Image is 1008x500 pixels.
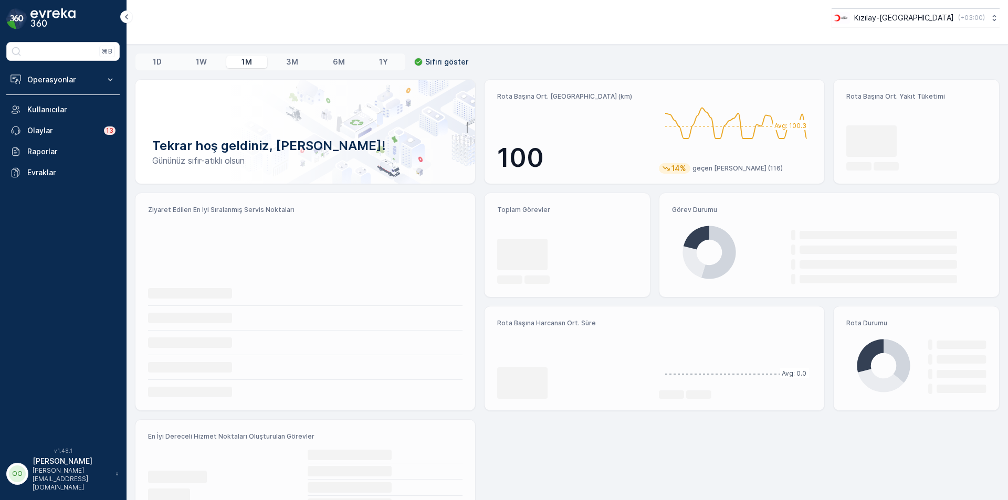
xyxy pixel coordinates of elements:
[497,92,650,101] p: Rota Başına Ort. [GEOGRAPHIC_DATA] (km)
[6,8,27,29] img: logo
[27,167,115,178] p: Evraklar
[6,448,120,454] span: v 1.48.1
[148,206,463,214] p: Ziyaret Edilen En İyi Sıralanmış Servis Noktaları
[286,57,298,67] p: 3M
[846,319,986,327] p: Rota Durumu
[832,8,1000,27] button: Kızılay-[GEOGRAPHIC_DATA](+03:00)
[6,141,120,162] a: Raporlar
[33,466,110,492] p: [PERSON_NAME][EMAIL_ADDRESS][DOMAIN_NAME]
[425,57,468,67] p: Sıfırı göster
[692,164,783,173] p: geçen [PERSON_NAME] (116)
[672,206,986,214] p: Görev Durumu
[241,57,252,67] p: 1M
[832,12,850,24] img: k%C4%B1z%C4%B1lay.png
[6,162,120,183] a: Evraklar
[27,146,115,157] p: Raporlar
[958,14,985,22] p: ( +03:00 )
[379,57,388,67] p: 1Y
[27,125,98,136] p: Olaylar
[106,126,113,135] p: 13
[6,69,120,90] button: Operasyonlar
[27,75,99,85] p: Operasyonlar
[9,465,26,482] div: OO
[196,57,207,67] p: 1W
[670,163,687,174] p: 14%
[854,13,954,23] p: Kızılay-[GEOGRAPHIC_DATA]
[497,206,637,214] p: Toplam Görevler
[102,47,112,56] p: ⌘B
[153,57,162,67] p: 1D
[152,154,458,167] p: Gününüz sıfır-atıklı olsun
[33,456,110,466] p: [PERSON_NAME]
[6,120,120,141] a: Olaylar13
[497,319,650,327] p: Rota Başına Harcanan Ort. Süre
[333,57,345,67] p: 6M
[6,456,120,492] button: OO[PERSON_NAME][PERSON_NAME][EMAIL_ADDRESS][DOMAIN_NAME]
[148,432,463,441] p: En İyi Dereceli Hizmet Noktaları Oluşturulan Görevler
[152,137,458,154] p: Tekrar hoş geldiniz, [PERSON_NAME]!
[846,92,986,101] p: Rota Başına Ort. Yakıt Tüketimi
[30,8,76,29] img: logo_dark-DEwI_e13.png
[27,104,115,115] p: Kullanıcılar
[6,99,120,120] a: Kullanıcılar
[497,142,650,174] p: 100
